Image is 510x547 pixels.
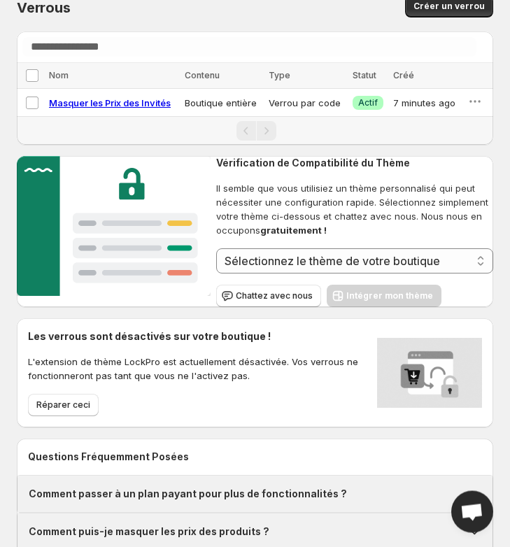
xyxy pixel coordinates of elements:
[216,285,321,308] button: Chattez avec nous
[377,330,482,417] img: Locks disabled
[393,71,414,81] span: Créé
[29,488,347,502] h1: Comment passer à un plan payant pour plus de fonctionnalités ?
[28,330,371,344] h2: Les verrous sont désactivés sur votre boutique !
[185,71,220,81] span: Contenu
[29,525,269,539] h1: Comment puis-je masquer les prix des produits ?
[49,71,69,81] span: Nom
[260,225,327,236] strong: gratuitement !
[17,117,493,145] nav: Pagination
[353,71,376,81] span: Statut
[28,450,482,464] h2: Questions Fréquemment Posées
[269,71,290,81] span: Type
[17,157,211,297] img: Customer support
[216,182,493,238] span: Il semble que vous utilisiez un thème personnalisé qui peut nécessiter une configuration rapide. ...
[180,90,264,118] td: Boutique entière
[413,1,485,13] span: Créer un verrou
[49,98,171,109] a: Masquer les Prix des Invités
[358,98,378,109] span: Actif
[264,90,348,118] td: Verrou par code
[28,355,371,383] p: L'extension de thème LockPro est actuellement désactivée. Vos verrous ne fonctionneront pas tant ...
[236,291,313,302] span: Chattez avec nous
[28,395,99,417] button: Réparer ceci
[389,90,462,118] td: 7 minutes ago
[216,157,493,171] h2: Vérification de Compatibilité du Thème
[36,400,90,411] span: Réparer ceci
[451,491,493,533] div: Open chat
